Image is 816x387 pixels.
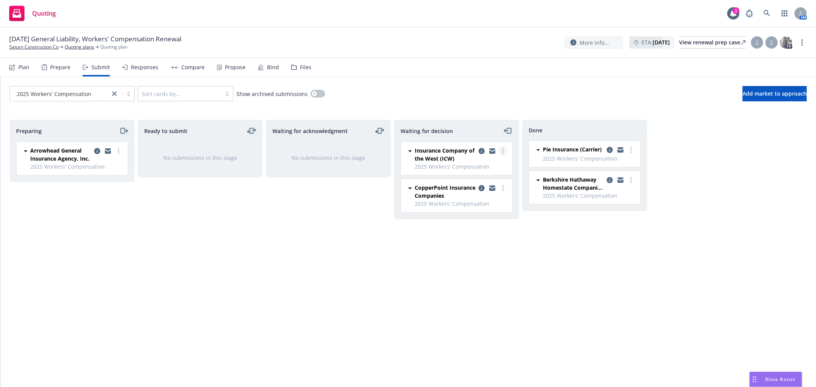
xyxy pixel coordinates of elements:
[119,126,128,135] a: moveRight
[543,154,636,163] span: 2025 Workers' Compensation
[616,145,625,154] a: copy logging email
[679,37,746,48] div: View renewal prep case
[743,90,807,97] span: Add market to approach
[32,10,56,16] span: Quoting
[415,184,476,200] span: CopperPoint Insurance Companies
[627,176,636,185] a: more
[743,86,807,101] button: Add market to approach
[529,126,542,134] span: Done
[401,127,453,135] span: Waiting for decision
[103,146,112,156] a: copy logging email
[503,126,513,135] a: moveLeft
[488,184,497,193] a: copy logging email
[50,64,70,70] div: Prepare
[742,6,757,21] a: Report a Bug
[543,176,604,192] span: Berkshire Hathaway Homestate Companies (BHHC)
[477,146,486,156] a: copy logging email
[653,39,670,46] strong: [DATE]
[798,38,807,47] a: more
[14,90,106,98] span: 2025 Workers' Compensation
[749,372,802,387] button: Nova Assist
[30,163,123,171] span: 2025 Workers' Compensation
[780,36,792,49] img: photo
[267,64,279,70] div: Bind
[65,44,94,50] a: Quoting plans
[605,145,614,154] a: copy logging email
[627,145,636,154] a: more
[114,146,123,156] a: more
[375,126,384,135] a: moveLeftRight
[9,44,59,50] a: Saturn Construction Co
[605,176,614,185] a: copy logging email
[236,90,308,98] span: Show archived submissions
[131,64,158,70] div: Responses
[110,89,119,98] a: close
[616,176,625,185] a: copy logging email
[300,64,311,70] div: Files
[150,154,250,162] div: No submissions in this stage
[6,3,59,24] a: Quoting
[488,146,497,156] a: copy logging email
[30,146,91,163] span: Arrowhead General Insurance Agency, Inc.
[498,146,508,156] a: more
[16,127,42,135] span: Preparing
[225,64,246,70] div: Propose
[17,90,91,98] span: 2025 Workers' Compensation
[415,163,508,171] span: 2025 Workers' Compensation
[733,7,739,14] div: 1
[100,44,127,50] span: Quoting plan
[766,376,796,382] span: Nova Assist
[415,200,508,208] span: 2025 Workers' Compensation
[415,146,476,163] span: Insurance Company of the West (ICW)
[247,126,256,135] a: moveLeftRight
[181,64,205,70] div: Compare
[777,6,792,21] a: Switch app
[642,38,670,46] span: ETA :
[759,6,775,21] a: Search
[9,34,181,44] span: [DATE] General Liability, Workers' Compensation Renewal
[543,145,602,153] span: Pie Insurance (Carrier)
[543,192,636,200] span: 2025 Workers' Compensation
[750,372,759,387] div: Drag to move
[498,184,508,193] a: more
[91,64,110,70] div: Submit
[272,127,348,135] span: Waiting for acknowledgment
[144,127,187,135] span: Ready to submit
[580,39,609,47] span: More info...
[18,64,29,70] div: Plan
[477,184,486,193] a: copy logging email
[93,146,102,156] a: copy logging email
[279,154,378,162] div: No submissions in this stage
[564,36,623,49] button: More info...
[679,36,746,49] a: View renewal prep case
